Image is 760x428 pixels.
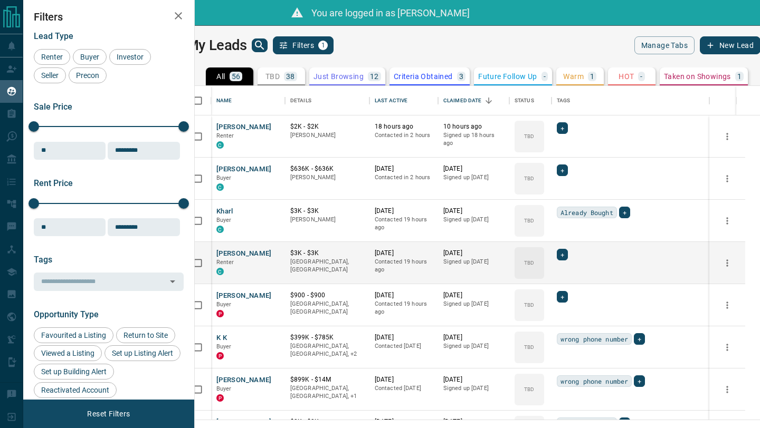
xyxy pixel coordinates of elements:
span: Buyer [216,174,232,181]
span: Renter [216,132,234,139]
p: Future Follow Up [478,73,537,80]
div: + [634,375,645,387]
div: + [634,333,645,345]
p: Signed up [DATE] [443,384,504,393]
p: 56 [232,73,241,80]
p: Contacted 19 hours ago [375,216,433,232]
p: [DATE] [375,291,433,300]
p: [GEOGRAPHIC_DATA], [GEOGRAPHIC_DATA] [290,258,364,274]
div: condos.ca [216,268,224,275]
p: [DATE] [443,164,504,173]
div: Viewed a Listing [34,345,102,361]
p: [DATE] [375,375,433,384]
p: Signed up [DATE] [443,173,504,182]
p: HOT [619,73,634,80]
p: $3K - $3K [290,207,364,216]
span: wrong phone number [560,376,628,386]
button: Open [165,274,180,289]
span: Buyer [216,385,232,392]
p: [DATE] [375,333,433,342]
p: Taken on Showings [664,73,731,80]
div: condos.ca [216,141,224,149]
p: 10 hours ago [443,122,504,131]
div: Details [290,86,311,115]
span: Already Bought [560,207,613,218]
p: TBD [265,73,280,80]
p: Milton [290,384,364,401]
p: Criteria Obtained [394,73,453,80]
div: property.ca [216,310,224,317]
div: Claimed Date [438,86,509,115]
button: more [719,297,735,313]
span: Opportunity Type [34,309,99,319]
p: Signed up [DATE] [443,342,504,351]
div: + [557,291,568,303]
span: Favourited a Listing [37,331,110,339]
p: Signed up [DATE] [443,300,504,308]
p: 38 [286,73,295,80]
p: - [640,73,642,80]
span: Viewed a Listing [37,349,98,357]
h2: Filters [34,11,184,23]
button: [PERSON_NAME] [216,375,272,385]
p: Dundas, Flamborough [290,342,364,358]
p: [DATE] [443,207,504,216]
span: + [623,207,626,218]
div: Investor [109,49,151,65]
button: [PERSON_NAME] [216,291,272,301]
p: Signed up [DATE] [443,258,504,266]
p: [DATE] [375,207,433,216]
div: Details [285,86,369,115]
span: Buyer [216,343,232,350]
div: property.ca [216,352,224,359]
div: Renter [34,49,70,65]
button: [PERSON_NAME] [216,249,272,259]
button: Manage Tabs [634,36,695,54]
button: [PERSON_NAME] [216,164,272,174]
p: [DATE] [375,417,433,426]
p: TBD [524,259,534,267]
h1: My Leads [186,37,247,54]
p: All [216,73,225,80]
button: K K [216,333,227,343]
span: + [560,291,564,302]
p: $900 - $900 [290,291,364,300]
span: Set up Building Alert [37,367,110,376]
button: more [719,339,735,355]
button: Sort [481,93,496,108]
p: [DATE] [375,164,433,173]
div: + [557,164,568,176]
p: [PERSON_NAME] [290,216,364,224]
p: Contacted 19 hours ago [375,258,433,274]
span: + [638,334,641,344]
p: 3 [459,73,463,80]
span: Rent Price [34,178,73,188]
div: + [619,207,630,218]
p: $2K - $2K [290,122,364,131]
button: [PERSON_NAME] [216,417,272,427]
div: Last Active [369,86,438,115]
p: Contacted in 2 hours [375,173,433,182]
p: [PERSON_NAME] [290,131,364,140]
button: [PERSON_NAME] [216,122,272,132]
div: condos.ca [216,226,224,233]
p: Contacted 19 hours ago [375,300,433,316]
div: Set up Listing Alert [104,345,180,361]
span: wrong phone number [560,334,628,344]
span: Lead Type [34,31,73,41]
div: Claimed Date [443,86,482,115]
div: Tags [552,86,710,115]
p: $3K - $3K [290,249,364,258]
span: Sale Price [34,102,72,112]
span: Buyer [216,217,232,223]
div: Reactivated Account [34,382,117,398]
p: [DATE] [443,249,504,258]
div: Name [216,86,232,115]
span: Precon [72,71,103,80]
div: Return to Site [116,327,175,343]
p: [DATE] [443,417,504,426]
p: 18 hours ago [375,122,433,131]
button: more [719,382,735,397]
p: Contacted [DATE] [375,342,433,351]
p: - [544,73,546,80]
